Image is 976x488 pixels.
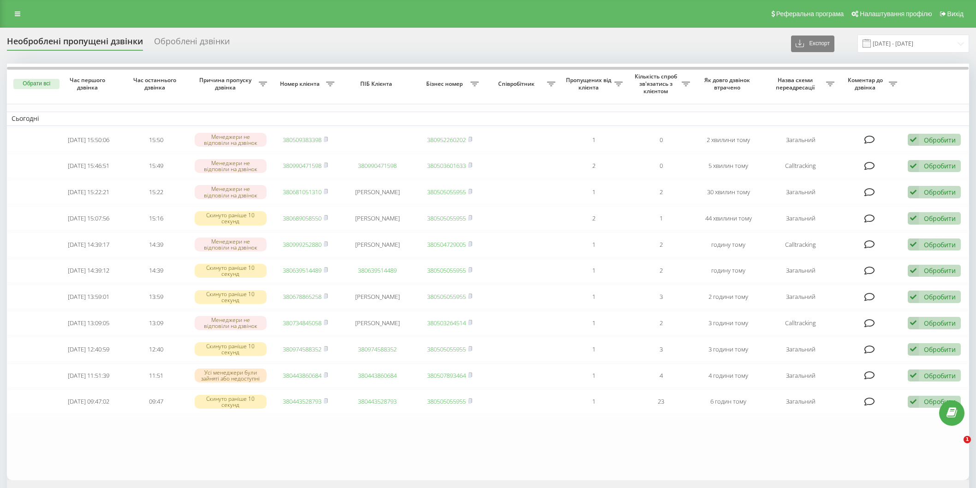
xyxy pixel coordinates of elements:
td: 23 [627,389,695,414]
td: годину тому [695,232,762,257]
td: Загальний [762,285,839,309]
a: 380678865258 [283,292,321,301]
a: 380505055955 [427,214,466,222]
div: Обробити [924,161,956,170]
td: 1 [560,232,627,257]
a: 380503264514 [427,319,466,327]
td: [DATE] 15:50:06 [55,128,122,152]
div: Обробити [924,188,956,196]
td: 1 [560,311,627,335]
span: Час останнього дзвінка [130,77,182,91]
a: 380509383398 [283,136,321,144]
span: 1 [964,436,971,443]
td: 2 години тому [695,285,762,309]
td: 15:49 [122,154,190,178]
td: 15:50 [122,128,190,152]
span: Пропущених від клієнта [565,77,614,91]
td: 11:51 [122,363,190,388]
td: 2 [627,259,695,283]
td: [DATE] 15:46:51 [55,154,122,178]
a: 380505055955 [427,397,466,405]
div: Обробити [924,266,956,275]
td: Загальний [762,363,839,388]
td: 3 [627,337,695,362]
a: 380734845058 [283,319,321,327]
a: 380639514489 [358,266,397,274]
td: 14:39 [122,259,190,283]
td: [PERSON_NAME] [339,232,416,257]
td: 2 [560,206,627,231]
span: Бізнес номер [421,80,470,88]
div: Скинуто раніше 10 секунд [195,211,267,225]
a: 380443528793 [358,397,397,405]
td: 4 [627,363,695,388]
a: 380504729005 [427,240,466,249]
a: 380505055955 [427,292,466,301]
span: Налаштування профілю [860,10,932,18]
td: 0 [627,128,695,152]
a: 380639514489 [283,266,321,274]
td: 12:40 [122,337,190,362]
td: 15:16 [122,206,190,231]
button: Обрати всі [13,79,60,89]
a: 380681051310 [283,188,321,196]
div: Обробити [924,240,956,249]
div: Обробити [924,319,956,327]
td: 2 хвилини тому [695,128,762,152]
td: 09:47 [122,389,190,414]
td: [PERSON_NAME] [339,206,416,231]
td: 13:59 [122,285,190,309]
td: [PERSON_NAME] [339,285,416,309]
span: Причина пропуску дзвінка [194,77,258,91]
div: Обробити [924,397,956,406]
td: [DATE] 12:40:59 [55,337,122,362]
td: [PERSON_NAME] [339,180,416,204]
td: годину тому [695,259,762,283]
a: 380443528793 [283,397,321,405]
td: Загальний [762,180,839,204]
td: 4 години тому [695,363,762,388]
td: 2 [627,311,695,335]
td: [DATE] 15:07:56 [55,206,122,231]
div: Менеджери не відповіли на дзвінок [195,316,267,330]
a: 380503601633 [427,161,466,170]
td: Загальний [762,128,839,152]
span: Номер клієнта [276,80,326,88]
td: 6 годин тому [695,389,762,414]
td: 2 [560,154,627,178]
a: 380990471598 [283,161,321,170]
td: [DATE] 14:39:12 [55,259,122,283]
td: 1 [560,389,627,414]
td: Calltracking [762,311,839,335]
a: 380689058550 [283,214,321,222]
span: Реферальна програма [776,10,844,18]
td: 14:39 [122,232,190,257]
td: [DATE] 13:09:05 [55,311,122,335]
a: 380990471598 [358,161,397,170]
td: [DATE] 09:47:02 [55,389,122,414]
a: 380443860684 [283,371,321,380]
div: Скинуто раніше 10 секунд [195,290,267,304]
div: Скинуто раніше 10 секунд [195,264,267,278]
td: 3 години тому [695,337,762,362]
td: 1 [560,180,627,204]
div: Обробити [924,214,956,223]
td: [DATE] 11:51:39 [55,363,122,388]
div: Менеджери не відповіли на дзвінок [195,133,267,147]
td: 44 хвилини тому [695,206,762,231]
a: 380999252880 [283,240,321,249]
span: Назва схеми переадресації [767,77,826,91]
div: Менеджери не відповіли на дзвінок [195,185,267,199]
td: Загальний [762,259,839,283]
span: ПІБ Клієнта [347,80,408,88]
td: 5 хвилин тому [695,154,762,178]
td: 1 [560,259,627,283]
div: Менеджери не відповіли на дзвінок [195,238,267,251]
span: Як довго дзвінок втрачено [702,77,755,91]
div: Усі менеджери були зайняті або недоступні [195,369,267,382]
td: 1 [627,206,695,231]
td: 3 [627,285,695,309]
td: [DATE] 14:39:17 [55,232,122,257]
td: Сьогодні [7,112,969,125]
a: 380952260202 [427,136,466,144]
